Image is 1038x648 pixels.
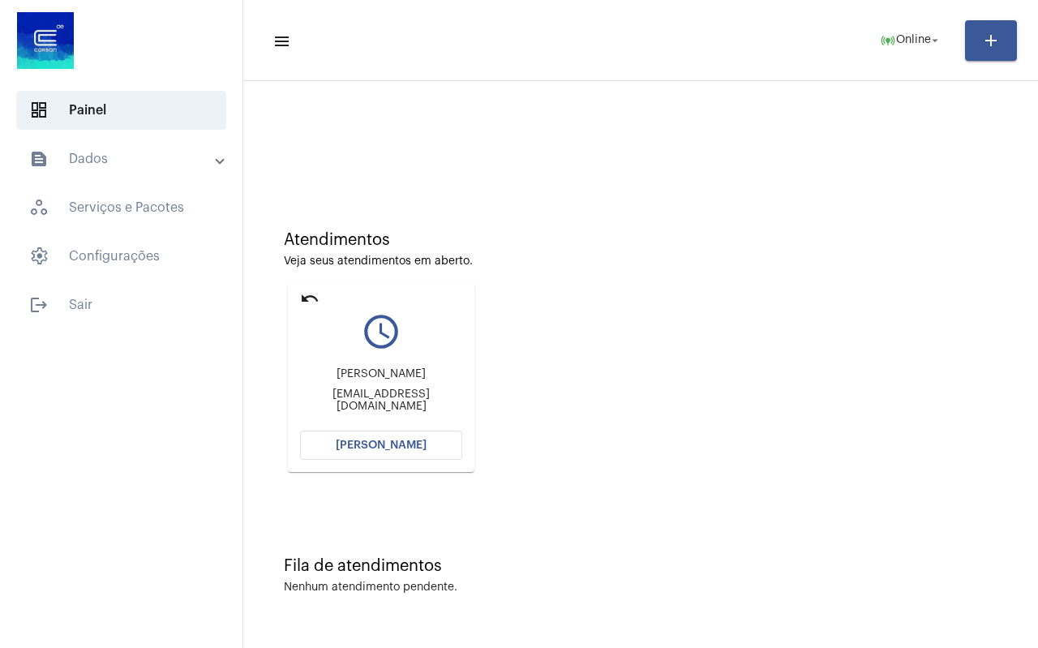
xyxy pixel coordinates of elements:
div: [PERSON_NAME] [300,368,462,380]
div: [EMAIL_ADDRESS][DOMAIN_NAME] [300,388,462,413]
div: Fila de atendimentos [284,557,997,575]
span: Painel [16,91,226,130]
div: Nenhum atendimento pendente. [284,581,457,594]
img: d4669ae0-8c07-2337-4f67-34b0df7f5ae4.jpeg [13,8,78,73]
mat-panel-title: Dados [29,149,217,169]
span: Configurações [16,237,226,276]
span: sidenav icon [29,101,49,120]
mat-icon: online_prediction [880,32,896,49]
span: [PERSON_NAME] [336,440,427,451]
mat-icon: query_builder [300,311,462,352]
mat-icon: sidenav icon [29,149,49,169]
div: Veja seus atendimentos em aberto. [284,255,997,268]
button: Online [870,24,952,57]
span: sidenav icon [29,198,49,217]
mat-icon: arrow_drop_down [928,33,942,48]
button: [PERSON_NAME] [300,431,462,460]
mat-expansion-panel-header: sidenav iconDados [10,139,242,178]
span: Online [896,35,931,46]
span: sidenav icon [29,247,49,266]
span: Sair [16,285,226,324]
mat-icon: undo [300,289,320,308]
span: Serviços e Pacotes [16,188,226,227]
mat-icon: sidenav icon [29,295,49,315]
mat-icon: add [981,31,1001,50]
div: Atendimentos [284,231,997,249]
mat-icon: sidenav icon [272,32,289,51]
